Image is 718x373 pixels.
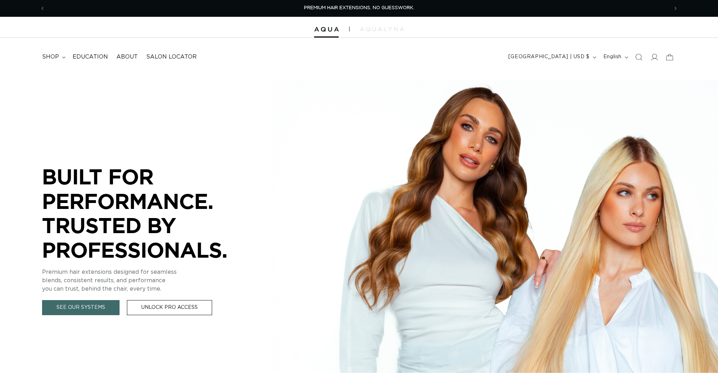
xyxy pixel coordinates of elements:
[360,27,404,31] img: aqualyna.com
[599,50,631,64] button: English
[68,49,112,65] a: Education
[603,53,622,61] span: English
[116,53,138,61] span: About
[314,27,339,32] img: Aqua Hair Extensions
[304,6,414,10] span: PREMIUM HAIR EXTENSIONS. NO GUESSWORK.
[35,2,50,15] button: Previous announcement
[112,49,142,65] a: About
[142,49,201,65] a: Salon Locator
[668,2,683,15] button: Next announcement
[42,164,252,262] p: BUILT FOR PERFORMANCE. TRUSTED BY PROFESSIONALS.
[42,53,59,61] span: shop
[504,50,599,64] button: [GEOGRAPHIC_DATA] | USD $
[127,300,212,315] a: Unlock Pro Access
[146,53,197,61] span: Salon Locator
[508,53,590,61] span: [GEOGRAPHIC_DATA] | USD $
[631,49,646,65] summary: Search
[38,49,68,65] summary: shop
[42,268,252,293] p: Premium hair extensions designed for seamless blends, consistent results, and performance you can...
[42,300,120,315] a: See Our Systems
[73,53,108,61] span: Education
